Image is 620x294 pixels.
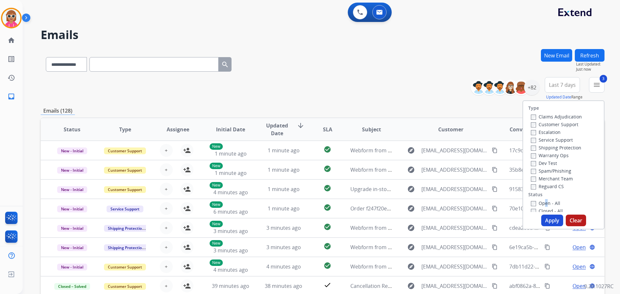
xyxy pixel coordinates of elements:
[57,167,87,174] span: New - Initial
[210,259,223,266] p: New
[213,189,248,196] span: 4 minutes ago
[531,146,536,151] input: Shipping Protection
[549,84,576,86] span: Last 7 days
[531,138,536,143] input: Service Support
[57,225,87,232] span: New - Initial
[41,28,604,41] h2: Emails
[160,279,173,292] button: +
[421,147,488,154] span: [EMAIL_ADDRESS][DOMAIN_NAME]
[324,165,331,173] mat-icon: check_circle
[573,282,586,290] span: Open
[165,147,168,154] span: +
[57,186,87,193] span: New - Initial
[160,144,173,157] button: +
[183,263,191,270] mat-icon: person_add
[509,166,608,173] span: 35b8e303-61ad-4302-a897-9b88568e436f
[438,126,463,133] span: Customer
[210,240,223,247] p: New
[509,147,604,154] span: 17c9dd9f-bb9a-4192-9df7-32ec5ff51ca7
[107,206,143,212] span: Service Support
[263,122,292,137] span: Updated Date
[160,202,173,215] button: +
[324,223,331,231] mat-icon: check_circle
[407,243,415,251] mat-icon: explore
[509,282,608,289] span: abf0862a-8491-4090-b074-32b96c545628
[421,166,488,174] span: [EMAIL_ADDRESS][DOMAIN_NAME]
[165,243,168,251] span: +
[531,169,536,174] input: Spam/Phishing
[119,126,131,133] span: Type
[531,209,536,214] input: Closed - All
[213,266,248,273] span: 4 minutes ago
[492,206,498,211] mat-icon: content_copy
[575,49,604,62] button: Refresh
[268,166,300,173] span: 1 minute ago
[160,221,173,234] button: +
[407,282,415,290] mat-icon: explore
[531,160,557,166] label: Dev Test
[165,224,168,232] span: +
[362,126,381,133] span: Subject
[215,150,247,157] span: 1 minute ago
[531,161,536,166] input: Dev Test
[421,243,488,251] span: [EMAIL_ADDRESS][DOMAIN_NAME]
[216,126,245,133] span: Initial Date
[544,264,550,269] mat-icon: content_copy
[210,201,223,208] p: New
[54,283,90,290] span: Closed – Solved
[2,9,20,27] img: avatar
[104,186,146,193] span: Customer Support
[268,147,300,154] span: 1 minute ago
[509,186,607,193] span: 91583ed7-083d-4a1b-bcd9-218f284a0ecf
[531,168,571,174] label: Spam/Phishing
[589,77,604,93] button: 3
[165,282,168,290] span: +
[324,146,331,153] mat-icon: check_circle
[64,126,80,133] span: Status
[492,283,498,289] mat-icon: content_copy
[183,224,191,232] mat-icon: person_add
[407,224,415,232] mat-icon: explore
[492,167,498,173] mat-icon: content_copy
[566,215,586,226] button: Clear
[167,126,189,133] span: Assignee
[104,147,146,154] span: Customer Support
[350,205,461,212] span: Order f247f20e-9b8d-4c9c-a606-548c08a77eef
[576,62,604,67] span: Last Updated:
[531,130,536,135] input: Escalation
[531,114,582,120] label: Claims Adjudication
[528,191,542,198] label: Status
[531,152,569,158] label: Warranty Ops
[213,228,248,235] span: 3 minutes ago
[160,163,173,176] button: +
[323,126,332,133] span: SLA
[7,74,15,82] mat-icon: history
[57,264,87,270] span: New - Initial
[509,263,609,270] span: 7db11d22-5b4c-491a-b552-c4a6e86117ce
[541,215,563,226] button: Apply
[531,200,560,206] label: Open - All
[421,224,488,232] span: [EMAIL_ADDRESS][DOMAIN_NAME]
[509,205,605,212] span: 70e10337-c184-4b4f-8230-68e4de11f0df
[266,263,301,270] span: 4 minutes ago
[213,247,248,254] span: 3 minutes ago
[165,185,168,193] span: +
[531,115,536,120] input: Claims Adjudication
[324,281,331,289] mat-icon: check
[546,94,583,100] span: Range
[183,243,191,251] mat-icon: person_add
[544,283,550,289] mat-icon: content_copy
[492,147,498,153] mat-icon: content_copy
[57,147,87,154] span: New - Initial
[492,186,498,192] mat-icon: content_copy
[57,206,87,212] span: New - Initial
[492,264,498,269] mat-icon: content_copy
[104,283,146,290] span: Customer Support
[210,221,223,227] p: New
[324,262,331,269] mat-icon: check_circle
[183,185,191,193] mat-icon: person_add
[421,263,488,270] span: [EMAIL_ADDRESS][DOMAIN_NAME]
[509,244,607,251] span: 6e19ca5b-d97f-411f-94a1-d164632122d6
[531,129,561,135] label: Escalation
[350,282,402,289] span: Cancellation Request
